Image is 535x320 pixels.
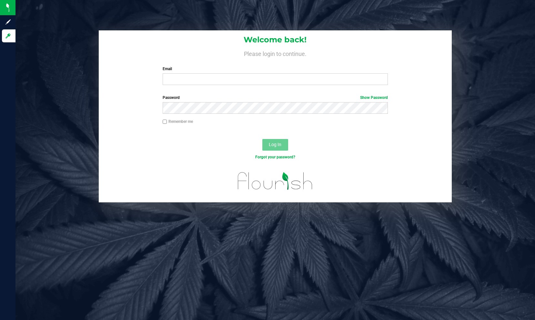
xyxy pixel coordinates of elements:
button: Log In [262,139,288,151]
a: Forgot your password? [255,155,295,159]
label: Email [163,66,388,72]
inline-svg: Log in [5,33,11,39]
span: Log In [269,142,281,147]
inline-svg: Sign up [5,19,11,25]
label: Remember me [163,119,193,124]
img: flourish_logo.svg [231,167,319,195]
span: Password [163,95,180,100]
h4: Please login to continue. [99,49,451,57]
a: Show Password [360,95,388,100]
h1: Welcome back! [99,36,451,44]
input: Remember me [163,120,167,124]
